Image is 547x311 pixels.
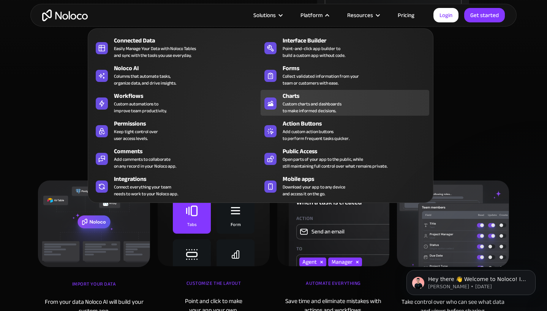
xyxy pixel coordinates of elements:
[92,62,261,88] a: Noloco AIColumns that automate tasks,organize data, and drive insights.
[114,73,176,86] div: Columns that automate tasks, organize data, and drive insights.
[283,128,349,142] div: Add custom action buttons to perform frequent tasks quicker.
[114,184,178,197] div: Connect everything your team needs to work to your Noloco app.
[283,36,433,45] div: Interface Builder
[283,147,433,156] div: Public Access
[347,10,373,20] div: Resources
[38,278,150,297] div: iMPORT YOUR DATA
[261,90,429,116] a: ChartsCustom charts and dashboardsto make informed decisions.
[114,128,158,142] div: Keep tight control over user access levels.
[277,278,389,297] div: Automate Everything
[433,8,458,22] a: Login
[261,62,429,88] a: FormsCollect validated information from yourteam or customers with ease.
[158,278,270,297] div: Customize the layout
[92,35,261,60] a: Connected DataEasily Manage Your Data with Noloco Tablesand sync with the tools you use everyday.
[92,118,261,143] a: PermissionsKeep tight control overuser access levels.
[38,133,509,152] h2: How it all works…
[283,184,345,197] span: Download your app to any device and access it on the go.
[261,173,429,199] a: Mobile appsDownload your app to any deviceand access it on the go.
[300,10,323,20] div: Platform
[114,174,264,184] div: Integrations
[114,156,176,170] div: Add comments to collaborate on any record in your Noloco app.
[283,73,359,86] div: Collect validated information from your team or customers with ease.
[114,45,196,59] div: Easily Manage Your Data with Noloco Tables and sync with the tools you use everyday.
[244,10,291,20] div: Solutions
[92,173,261,199] a: IntegrationsConnect everything your teamneeds to work to your Noloco app.
[283,101,341,114] div: Custom charts and dashboards to make informed decisions.
[283,156,387,170] div: Open parts of your app to the public, while still maintaining full control over what remains priv...
[42,9,88,21] a: home
[338,10,388,20] div: Resources
[283,174,433,184] div: Mobile apps
[464,8,505,22] a: Get started
[114,147,264,156] div: Comments
[88,18,433,203] nav: Platform
[253,10,276,20] div: Solutions
[261,35,429,60] a: Interface BuilderPoint-and-click app builder tobuild a custom app without code.
[261,118,429,143] a: Action ButtonsAdd custom action buttonsto perform frequent tasks quicker.
[283,119,433,128] div: Action Buttons
[92,145,261,171] a: CommentsAdd comments to collaborateon any record in your Noloco app.
[283,91,433,101] div: Charts
[395,254,547,307] iframe: Intercom notifications message
[283,45,345,59] div: Point-and-click app builder to build a custom app without code.
[388,10,424,20] a: Pricing
[283,64,433,73] div: Forms
[92,90,261,116] a: WorkflowsCustom automations toimprove team productivity.
[114,36,264,45] div: Connected Data
[114,119,264,128] div: Permissions
[291,10,338,20] div: Platform
[114,64,264,73] div: Noloco AI
[114,101,167,114] div: Custom automations to improve team productivity.
[114,91,264,101] div: Workflows
[261,145,429,171] a: Public AccessOpen parts of your app to the public, whilestill maintaining full control over what ...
